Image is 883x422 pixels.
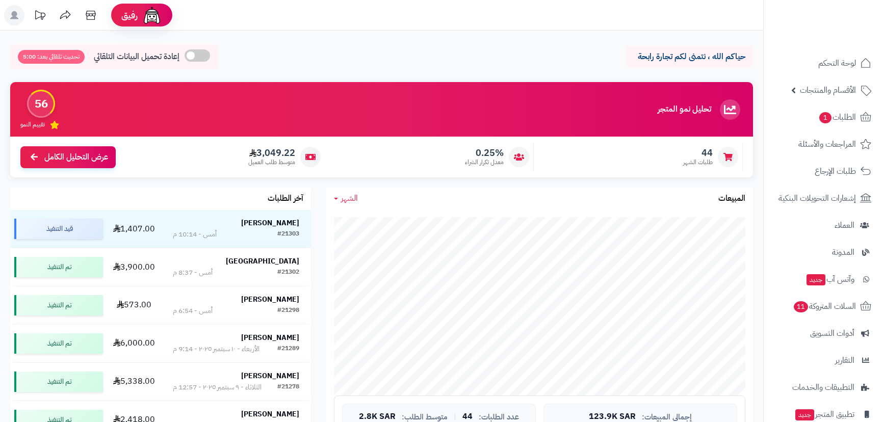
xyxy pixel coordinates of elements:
div: تم التنفيذ [14,333,103,354]
a: التقارير [770,348,877,373]
span: 44 [462,412,473,421]
a: المدونة [770,240,877,265]
span: طلبات الشهر [683,158,713,167]
strong: [PERSON_NAME] [241,332,299,343]
a: الطلبات1 [770,105,877,129]
span: أدوات التسويق [810,326,854,340]
a: السلات المتروكة11 [770,294,877,319]
span: تطبيق المتجر [794,407,854,421]
td: 3,900.00 [107,248,161,286]
a: العملاء [770,213,877,238]
span: المراجعات والأسئلة [798,137,856,151]
span: عرض التحليل الكامل [44,151,108,163]
div: تم التنفيذ [14,295,103,315]
a: الشهر [334,193,358,204]
td: 6,000.00 [107,325,161,362]
img: logo-2.png [814,8,873,29]
a: تحديثات المنصة [27,5,53,28]
strong: [PERSON_NAME] [241,218,299,228]
span: تحديث تلقائي بعد: 5:00 [18,50,85,64]
a: المراجعات والأسئلة [770,132,877,156]
span: | [454,413,456,420]
span: التقارير [835,353,854,367]
span: 3,049.22 [248,147,295,159]
span: لوحة التحكم [818,56,856,70]
span: إشعارات التحويلات البنكية [778,191,856,205]
span: العملاء [835,218,854,232]
span: جديد [795,409,814,420]
strong: [PERSON_NAME] [241,409,299,419]
div: #21303 [277,229,299,240]
div: أمس - 10:14 م [173,229,217,240]
span: 2.8K SAR [359,412,396,421]
div: أمس - 8:37 م [173,268,213,278]
div: #21302 [277,268,299,278]
a: طلبات الإرجاع [770,159,877,183]
a: إشعارات التحويلات البنكية [770,186,877,210]
span: رفيق [121,9,138,21]
div: تم التنفيذ [14,257,103,277]
span: طلبات الإرجاع [815,164,856,178]
a: وآتس آبجديد [770,267,877,292]
span: 0.25% [465,147,504,159]
span: متوسط طلب العميل [248,158,295,167]
span: عدد الطلبات: [479,413,519,421]
div: #21278 [277,382,299,392]
span: إعادة تحميل البيانات التلقائي [94,51,179,63]
span: الطلبات [818,110,856,124]
div: قيد التنفيذ [14,219,103,239]
span: متوسط الطلب: [402,413,448,421]
strong: [PERSON_NAME] [241,371,299,381]
span: المدونة [832,245,854,259]
strong: [PERSON_NAME] [241,294,299,305]
span: معدل تكرار الشراء [465,158,504,167]
td: 573.00 [107,286,161,324]
span: الشهر [341,192,358,204]
div: الأربعاء - ١٠ سبتمبر ٢٠٢٥ - 9:14 م [173,344,259,354]
div: تم التنفيذ [14,372,103,392]
div: #21298 [277,306,299,316]
span: السلات المتروكة [793,299,856,313]
strong: [GEOGRAPHIC_DATA] [226,256,299,267]
span: 1 [819,112,832,124]
p: حياكم الله ، نتمنى لكم تجارة رابحة [633,51,745,63]
div: الثلاثاء - ٩ سبتمبر ٢٠٢٥ - 12:57 م [173,382,262,392]
a: التطبيقات والخدمات [770,375,877,400]
span: جديد [807,274,825,285]
img: ai-face.png [142,5,162,25]
td: 1,407.00 [107,210,161,248]
span: الأقسام والمنتجات [800,83,856,97]
span: التطبيقات والخدمات [792,380,854,394]
span: وآتس آب [806,272,854,286]
a: عرض التحليل الكامل [20,146,116,168]
span: تقييم النمو [20,120,45,129]
h3: المبيعات [718,194,745,203]
span: 123.9K SAR [589,412,636,421]
h3: تحليل نمو المتجر [658,105,711,114]
div: أمس - 6:54 م [173,306,213,316]
div: #21289 [277,344,299,354]
span: 44 [683,147,713,159]
a: لوحة التحكم [770,51,877,75]
h3: آخر الطلبات [268,194,303,203]
a: أدوات التسويق [770,321,877,346]
span: إجمالي المبيعات: [642,413,692,421]
td: 5,338.00 [107,363,161,401]
span: 11 [794,301,809,313]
